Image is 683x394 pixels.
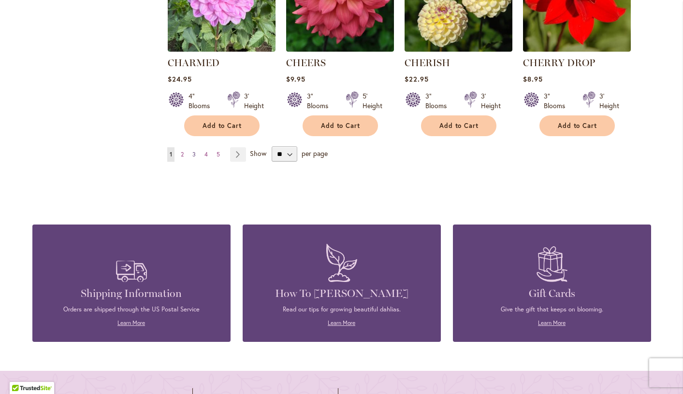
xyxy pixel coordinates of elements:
[117,319,145,326] a: Learn More
[467,305,637,314] p: Give the gift that keeps on blooming.
[302,149,328,158] span: per page
[184,115,260,136] button: Add to Cart
[523,57,595,69] a: CHERRY DROP
[250,149,266,158] span: Show
[307,91,334,111] div: 3" Blooms
[7,360,34,387] iframe: Launch Accessibility Center
[599,91,619,111] div: 3' Height
[257,287,426,300] h4: How To [PERSON_NAME]
[178,147,186,162] a: 2
[47,305,216,314] p: Orders are shipped through the US Postal Service
[523,74,543,84] span: $8.95
[538,319,566,326] a: Learn More
[47,287,216,300] h4: Shipping Information
[192,151,196,158] span: 3
[286,74,305,84] span: $9.95
[481,91,501,111] div: 3' Height
[539,115,615,136] button: Add to Cart
[203,122,242,130] span: Add to Cart
[439,122,479,130] span: Add to Cart
[257,305,426,314] p: Read our tips for growing beautiful dahlias.
[190,147,198,162] a: 3
[286,57,326,69] a: CHEERS
[168,57,219,69] a: CHARMED
[523,44,631,54] a: CHERRY DROP
[303,115,378,136] button: Add to Cart
[286,44,394,54] a: CHEERS
[363,91,382,111] div: 5' Height
[168,74,192,84] span: $24.95
[204,151,208,158] span: 4
[405,44,512,54] a: CHERISH
[328,319,355,326] a: Learn More
[321,122,361,130] span: Add to Cart
[544,91,571,111] div: 3" Blooms
[202,147,210,162] a: 4
[405,74,429,84] span: $22.95
[421,115,496,136] button: Add to Cart
[189,91,216,111] div: 4" Blooms
[244,91,264,111] div: 3' Height
[467,287,637,300] h4: Gift Cards
[170,151,172,158] span: 1
[217,151,220,158] span: 5
[181,151,184,158] span: 2
[558,122,597,130] span: Add to Cart
[405,57,450,69] a: CHERISH
[425,91,452,111] div: 3" Blooms
[168,44,276,54] a: CHARMED
[214,147,222,162] a: 5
